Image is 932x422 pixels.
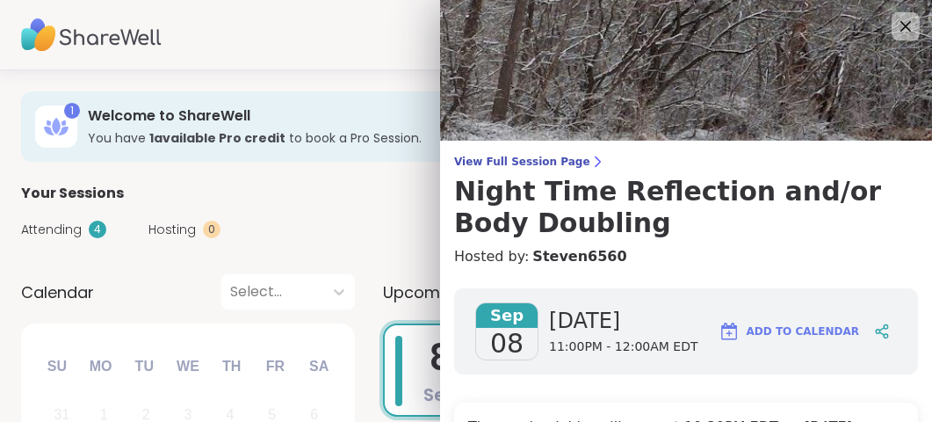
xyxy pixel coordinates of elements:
span: Attending [21,221,82,239]
span: 8 [430,333,452,382]
div: Sa [300,347,338,386]
h4: Hosted by: [454,246,918,267]
div: We [169,347,207,386]
div: 1 [64,103,80,119]
span: [DATE] [549,307,697,335]
img: ShareWell Nav Logo [21,4,162,66]
span: Sep [423,382,458,407]
h3: Night Time Reflection and/or Body Doubling [454,176,918,239]
div: Tu [125,347,163,386]
div: Th [213,347,251,386]
div: Su [38,347,76,386]
button: Add to Calendar [711,310,867,353]
span: Upcoming [383,280,464,304]
a: View Full Session PageNight Time Reflection and/or Body Doubling [454,155,918,239]
img: ShareWell Logomark [719,321,740,342]
div: Mo [81,347,119,386]
div: Fr [256,347,294,386]
span: Add to Calendar [747,324,859,339]
span: Your Sessions [21,183,124,204]
a: Steven6560 [532,246,626,267]
span: View Full Session Page [454,155,918,169]
div: 4 [89,221,106,238]
b: 1 available Pro credit [149,129,285,147]
div: 0 [203,221,220,238]
span: Calendar [21,280,94,304]
span: 08 [490,328,524,360]
h3: Welcome to ShareWell [88,106,725,126]
span: 11:00PM - 12:00AM EDT [549,338,697,356]
h3: You have to book a Pro Session. [88,129,725,147]
span: Sep [476,303,538,328]
span: Hosting [148,221,196,239]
